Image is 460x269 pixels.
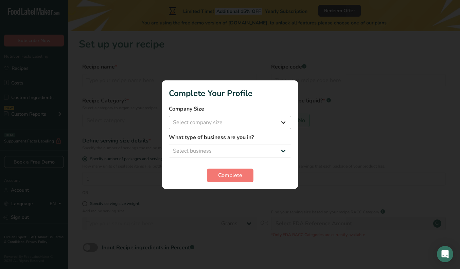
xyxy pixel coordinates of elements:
[207,169,253,182] button: Complete
[169,105,291,113] label: Company Size
[437,246,453,262] div: Open Intercom Messenger
[218,171,242,179] span: Complete
[169,133,291,141] label: What type of business are you in?
[169,87,291,99] h1: Complete Your Profile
